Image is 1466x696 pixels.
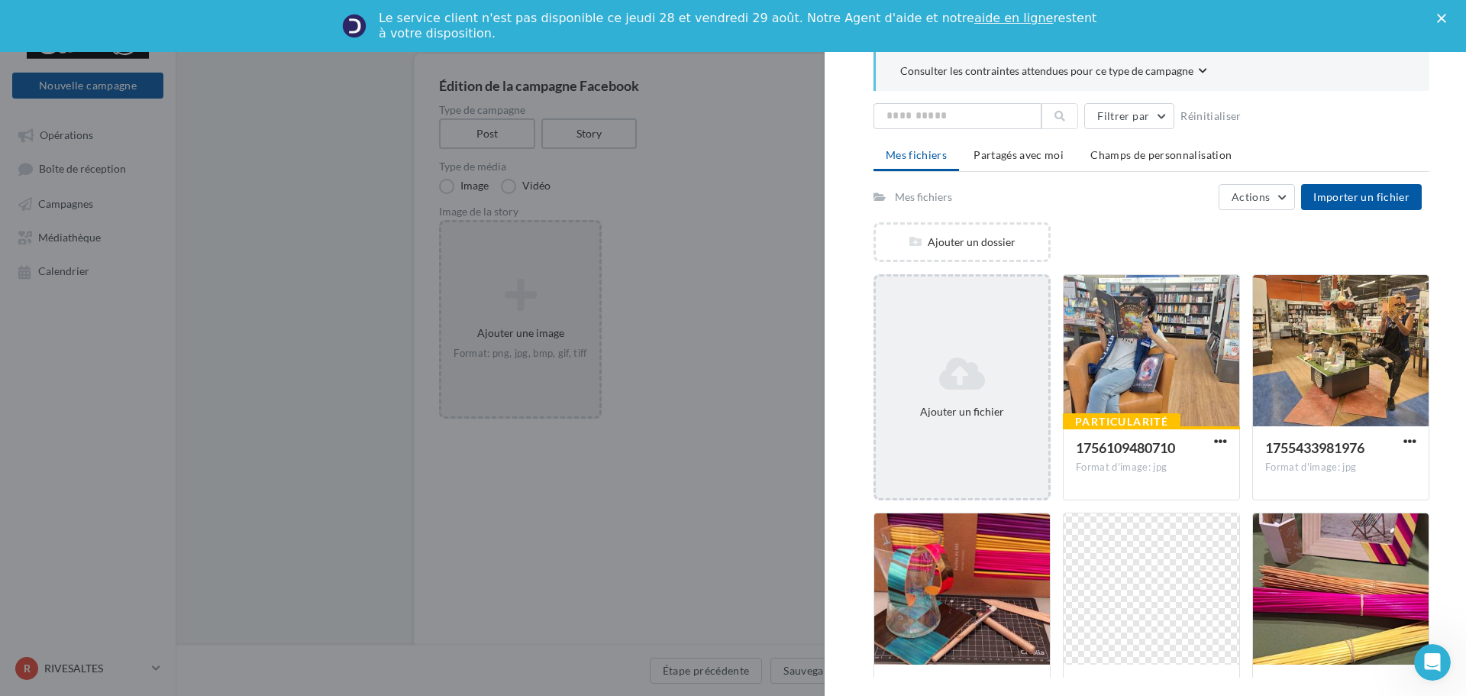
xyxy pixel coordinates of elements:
[1414,644,1451,681] iframe: Intercom live chat
[900,63,1207,82] button: Consulter les contraintes attendues pour ce type de campagne
[1076,678,1109,694] span: 18.08
[1301,184,1422,210] button: Importer un fichier
[1084,103,1174,129] button: Filtrer par
[1265,439,1364,456] span: 1755433981976
[1265,461,1416,474] div: Format d'image: jpg
[974,11,1053,25] a: aide en ligne
[974,148,1064,161] span: Partagés avec moi
[379,11,1099,41] div: Le service client n'est pas disponible ce jeudi 28 et vendredi 29 août. Notre Agent d'aide et not...
[900,63,1193,79] span: Consulter les contraintes attendues pour ce type de campagne
[1437,14,1452,23] div: Fermer
[876,235,1048,250] div: Ajouter un dossier
[1313,190,1409,203] span: Importer un fichier
[1174,107,1248,125] button: Réinitialiser
[1232,190,1270,203] span: Actions
[1219,184,1295,210] button: Actions
[1076,439,1175,456] span: 1756109480710
[1063,413,1180,430] div: Particularité
[886,148,947,161] span: Mes fichiers
[895,189,952,205] div: Mes fichiers
[886,678,986,694] span: 1755432749727
[1076,461,1227,474] div: Format d'image: jpg
[342,14,366,38] img: Profile image for Service-Client
[882,404,1042,419] div: Ajouter un fichier
[1265,678,1364,694] span: 1755432464855
[1090,148,1232,161] span: Champs de personnalisation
